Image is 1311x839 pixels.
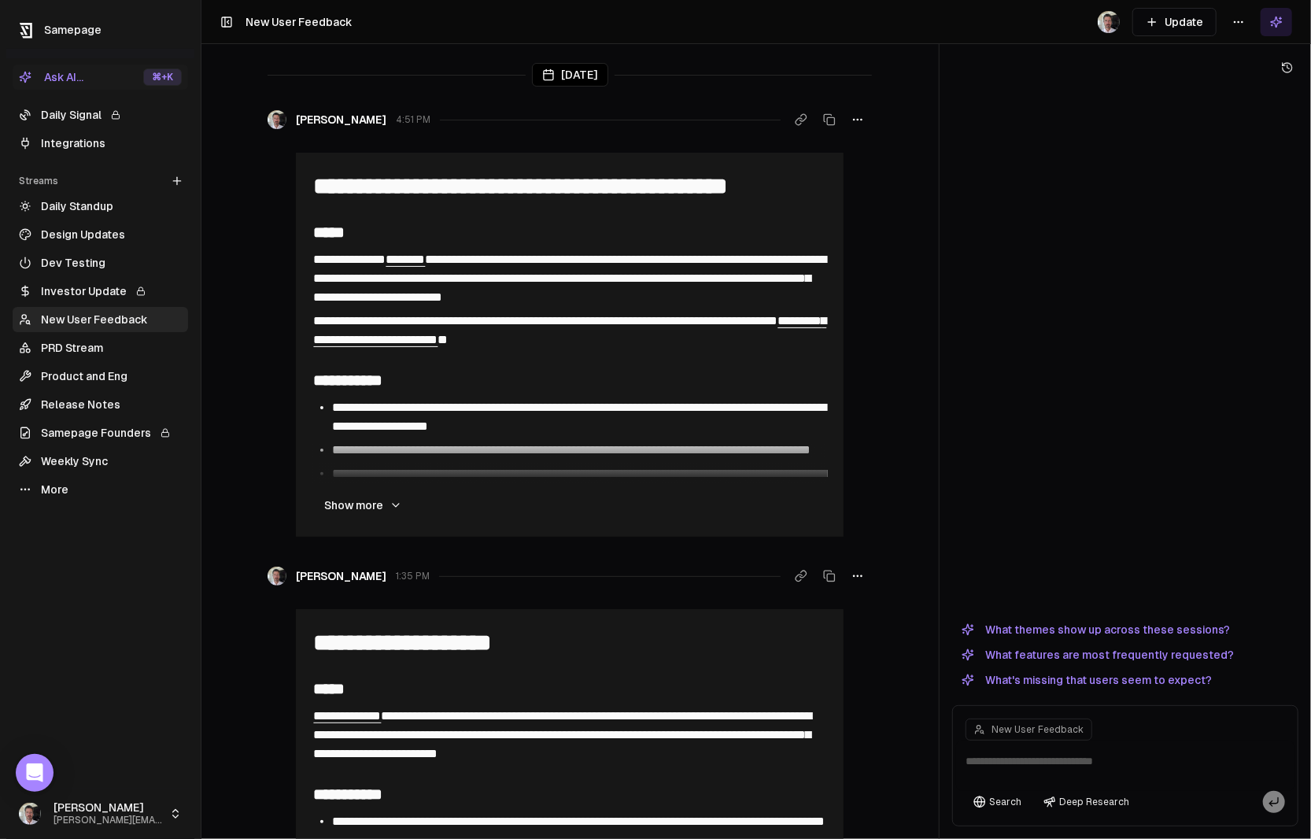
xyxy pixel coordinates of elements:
[296,568,386,584] span: [PERSON_NAME]
[19,803,41,825] img: _image
[13,392,188,417] a: Release Notes
[966,791,1029,813] button: Search
[13,477,188,502] a: More
[143,68,182,86] div: ⌘ +K
[13,420,188,445] a: Samepage Founders
[396,113,430,126] span: 4:51 PM
[312,490,415,521] button: Show more
[13,131,188,156] a: Integrations
[54,801,163,815] span: [PERSON_NAME]
[268,567,286,586] img: _image
[16,754,54,792] div: Open Intercom Messenger
[1132,8,1217,36] button: Update
[13,449,188,474] a: Weekly Sync
[13,65,188,90] button: Ask AI...⌘+K
[952,620,1239,639] button: What themes show up across these sessions?
[246,16,352,28] span: New User Feedback
[54,815,163,826] span: [PERSON_NAME][EMAIL_ADDRESS]
[13,279,188,304] a: Investor Update
[1036,791,1137,813] button: Deep Research
[13,335,188,360] a: PRD Stream
[19,69,83,85] div: Ask AI...
[296,112,386,128] span: [PERSON_NAME]
[396,570,430,582] span: 1:35 PM
[952,671,1221,689] button: What's missing that users seem to expect?
[1098,11,1120,33] img: _image
[13,194,188,219] a: Daily Standup
[268,110,286,129] img: _image
[952,645,1243,664] button: What features are most frequently requested?
[992,723,1084,736] span: New User Feedback
[44,24,102,36] span: Samepage
[13,222,188,247] a: Design Updates
[13,795,188,833] button: [PERSON_NAME][PERSON_NAME][EMAIL_ADDRESS]
[13,102,188,128] a: Daily Signal
[13,250,188,275] a: Dev Testing
[13,364,188,389] a: Product and Eng
[13,168,188,194] div: Streams
[532,63,608,87] div: [DATE]
[13,307,188,332] a: New User Feedback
